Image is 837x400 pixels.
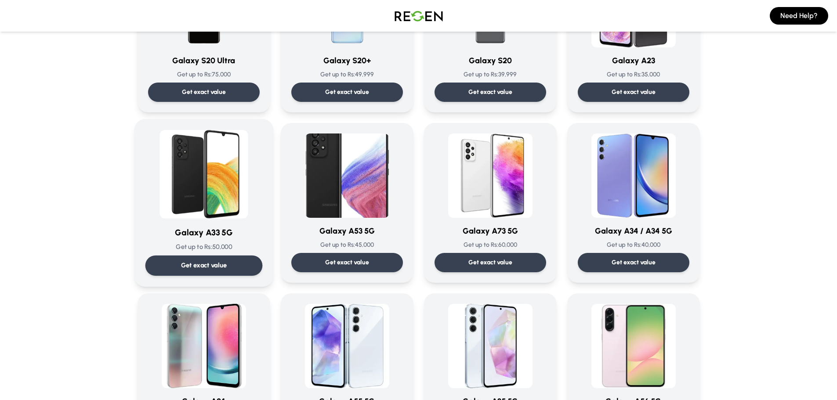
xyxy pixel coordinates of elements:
img: Galaxy A24 [162,304,246,388]
img: Galaxy A33 5G [159,130,248,219]
img: Logo [388,4,449,28]
h3: Galaxy A73 5G [435,225,546,237]
p: Get up to Rs: 75,000 [148,70,260,79]
p: Get exact value [612,258,656,267]
h3: Galaxy A23 [578,54,689,67]
img: Galaxy A53 5G [305,133,389,218]
p: Get exact value [325,88,369,97]
p: Get up to Rs: 40,000 [578,241,689,249]
img: Galaxy A73 5G [448,133,533,218]
h3: Galaxy A33 5G [145,226,262,239]
button: Need Help? [770,7,828,25]
p: Get up to Rs: 49,999 [291,70,403,79]
img: Galaxy A56 5G [591,304,676,388]
p: Get exact value [182,88,226,97]
p: Get up to Rs: 39,999 [435,70,546,79]
p: Get up to Rs: 45,000 [291,241,403,249]
img: Galaxy A34 / A34 5G [591,133,676,218]
img: Galaxy A35 5G [448,304,533,388]
p: Get exact value [325,258,369,267]
p: Get up to Rs: 60,000 [435,241,546,249]
h3: Galaxy A34 / A34 5G [578,225,689,237]
p: Get up to Rs: 35,000 [578,70,689,79]
p: Get exact value [468,88,512,97]
h3: Galaxy S20 Ultra [148,54,260,67]
p: Get exact value [468,258,512,267]
img: Galaxy A55 5G [305,304,389,388]
p: Get exact value [612,88,656,97]
p: Get exact value [181,261,227,270]
p: Get up to Rs: 50,000 [145,242,262,252]
h3: Galaxy S20+ [291,54,403,67]
h3: Galaxy S20 [435,54,546,67]
h3: Galaxy A53 5G [291,225,403,237]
